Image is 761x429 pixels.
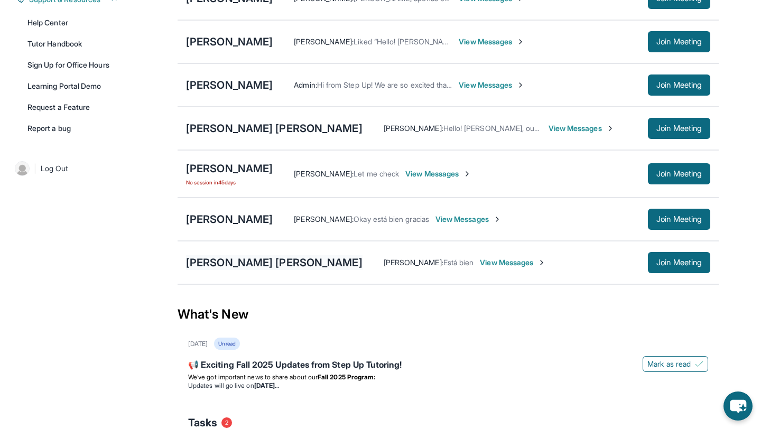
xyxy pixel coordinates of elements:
a: Help Center [21,13,125,32]
span: No session in 45 days [186,178,273,186]
span: View Messages [435,214,502,225]
div: [PERSON_NAME] [186,78,273,92]
img: Mark as read [695,360,703,368]
span: We’ve got important news to share about our [188,373,318,381]
div: [PERSON_NAME] [PERSON_NAME] [186,121,363,136]
button: Join Meeting [648,31,710,52]
span: Join Meeting [656,259,702,266]
div: Unread [214,338,239,350]
div: [PERSON_NAME] [186,34,273,49]
span: View Messages [549,123,615,134]
span: Join Meeting [656,125,702,132]
button: Join Meeting [648,163,710,184]
img: Chevron-Right [537,258,546,267]
button: Join Meeting [648,74,710,96]
span: [PERSON_NAME] : [384,258,443,267]
strong: Fall 2025 Program: [318,373,375,381]
a: Report a bug [21,119,125,138]
div: [DATE] [188,340,208,348]
span: Join Meeting [656,216,702,222]
span: [PERSON_NAME] : [294,169,354,178]
span: Está bien [443,258,474,267]
button: Join Meeting [648,209,710,230]
img: Chevron-Right [606,124,615,133]
div: What's New [178,291,719,338]
span: | [34,162,36,175]
img: user-img [15,161,30,176]
div: [PERSON_NAME] [PERSON_NAME] [186,255,363,270]
button: Join Meeting [648,118,710,139]
img: Chevron-Right [493,215,502,223]
span: Join Meeting [656,39,702,45]
span: View Messages [405,169,471,179]
span: 2 [221,417,232,428]
span: Okay está bien gracias [354,215,429,223]
span: [PERSON_NAME] : [294,215,354,223]
div: [PERSON_NAME] [186,161,273,176]
a: Tutor Handbook [21,34,125,53]
strong: [DATE] [254,381,279,389]
span: View Messages [459,36,525,47]
img: Chevron-Right [516,81,525,89]
span: Let me check [354,169,399,178]
img: Chevron-Right [463,170,471,178]
span: Mark as read [647,359,691,369]
a: Request a Feature [21,98,125,117]
a: Sign Up for Office Hours [21,55,125,74]
button: Mark as read [643,356,708,372]
span: Log Out [41,163,68,174]
li: Updates will go live on [188,381,708,390]
span: View Messages [459,80,525,90]
a: Learning Portal Demo [21,77,125,96]
img: Chevron-Right [516,38,525,46]
button: Join Meeting [648,252,710,273]
div: 📢 Exciting Fall 2025 Updates from Step Up Tutoring! [188,358,708,373]
button: chat-button [723,391,753,421]
div: [PERSON_NAME] [186,212,273,227]
span: [PERSON_NAME] : [294,37,354,46]
span: [PERSON_NAME] : [384,124,443,133]
span: Join Meeting [656,171,702,177]
span: Join Meeting [656,82,702,88]
a: |Log Out [11,157,125,180]
span: Admin : [294,80,317,89]
span: View Messages [480,257,546,268]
